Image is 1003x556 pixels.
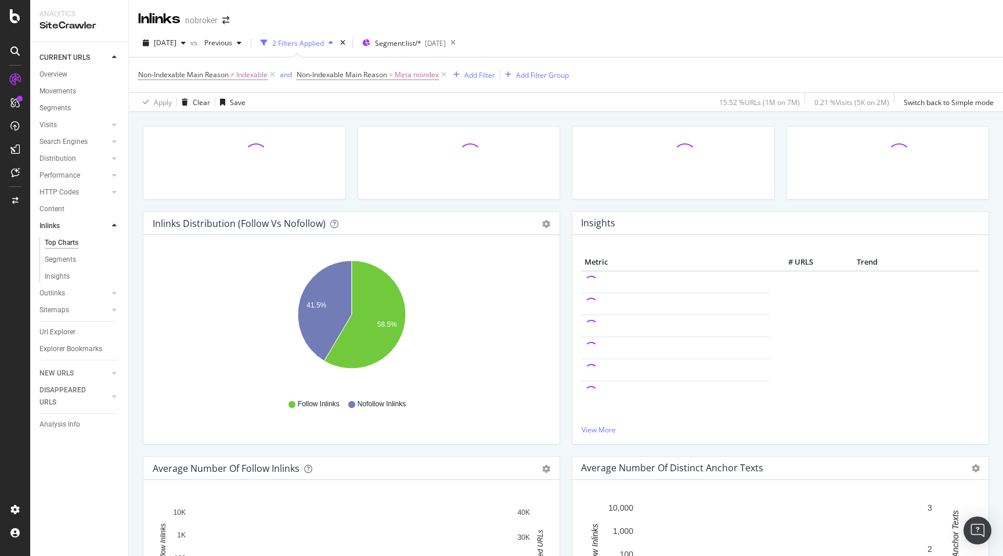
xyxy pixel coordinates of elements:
div: 2 Filters Applied [272,38,324,48]
div: Search Engines [39,136,88,148]
div: Visits [39,119,57,131]
span: ≠ [230,70,234,80]
text: 10,000 [608,504,633,513]
th: Metric [582,254,770,271]
th: # URLS [770,254,816,271]
div: Save [230,98,246,107]
div: 0.21 % Visits ( 5K on 2M ) [814,98,889,107]
a: Sitemaps [39,304,109,316]
div: Analytics [39,9,119,19]
span: Non-Indexable Main Reason [297,70,387,80]
a: Insights [45,270,120,283]
a: Visits [39,119,109,131]
text: 2 [928,544,932,554]
text: 41.5% [306,301,326,309]
th: Trend [816,254,918,271]
a: NEW URLS [39,367,109,380]
span: = [389,70,393,80]
a: DISAPPEARED URLS [39,384,109,409]
button: [DATE] [138,34,190,52]
svg: A chart. [153,254,550,388]
div: Insights [45,270,70,283]
text: 3 [928,504,932,513]
span: Previous [200,38,232,48]
div: Clear [193,98,210,107]
span: 2025 Sep. 1st [154,38,176,48]
div: times [338,37,348,49]
div: nobroker [185,15,218,26]
div: Add Filter [464,70,495,80]
span: vs [190,38,200,48]
a: Url Explorer [39,326,120,338]
span: Nofollow Inlinks [358,399,406,409]
div: Switch back to Simple mode [904,98,994,107]
div: Analysis Info [39,418,80,431]
button: Clear [177,93,210,111]
button: Previous [200,34,246,52]
a: Top Charts [45,237,120,249]
div: Sitemaps [39,304,69,316]
button: Apply [138,93,172,111]
a: Performance [39,169,109,182]
div: Movements [39,85,76,98]
a: View More [582,425,979,435]
span: Non-Indexable Main Reason [138,70,229,80]
div: Distribution [39,153,76,165]
text: 58.5% [377,320,397,328]
div: DISAPPEARED URLS [39,384,98,409]
div: Overview [39,68,67,81]
button: Save [215,93,246,111]
div: HTTP Codes [39,186,79,198]
div: 15.52 % URLs ( 1M on 7M ) [719,98,800,107]
a: Overview [39,68,120,81]
div: Inlinks Distribution (Follow vs Nofollow) [153,218,326,229]
a: Search Engines [39,136,109,148]
div: Add Filter Group [516,70,569,80]
div: [DATE] [425,38,446,48]
a: Content [39,203,120,215]
div: Top Charts [45,237,78,249]
a: HTTP Codes [39,186,109,198]
a: Segments [45,254,120,266]
button: 2 Filters Applied [256,34,338,52]
div: Open Intercom Messenger [964,517,991,544]
text: 1K [177,532,186,540]
a: Explorer Bookmarks [39,343,120,355]
h4: Average Number of Distinct Anchor Texts [581,460,763,476]
div: Average Number of Follow Inlinks [153,463,300,474]
div: Explorer Bookmarks [39,343,102,355]
text: 1,000 [613,526,633,536]
button: Add Filter Group [500,68,569,82]
div: Content [39,203,64,215]
div: Url Explorer [39,326,75,338]
a: Movements [39,85,120,98]
button: and [280,69,292,80]
div: and [280,70,292,80]
button: Switch back to Simple mode [899,93,994,111]
a: Distribution [39,153,109,165]
div: gear [542,220,550,228]
a: Analysis Info [39,418,120,431]
h4: Insights [581,215,615,231]
a: Segments [39,102,120,114]
i: Options [972,464,980,472]
div: NEW URLS [39,367,74,380]
a: Outlinks [39,287,109,299]
span: Segment: list/* [375,38,421,48]
div: Inlinks [39,220,60,232]
a: Inlinks [39,220,109,232]
div: Segments [39,102,71,114]
div: Segments [45,254,76,266]
div: Inlinks [138,9,181,29]
div: SiteCrawler [39,19,119,33]
div: Outlinks [39,287,65,299]
a: CURRENT URLS [39,52,109,64]
div: Apply [154,98,172,107]
div: gear [542,465,550,473]
div: arrow-right-arrow-left [222,16,229,24]
text: 30K [518,533,530,541]
span: Meta noindex [395,67,439,83]
span: Follow Inlinks [298,399,340,409]
text: 10K [174,508,186,517]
